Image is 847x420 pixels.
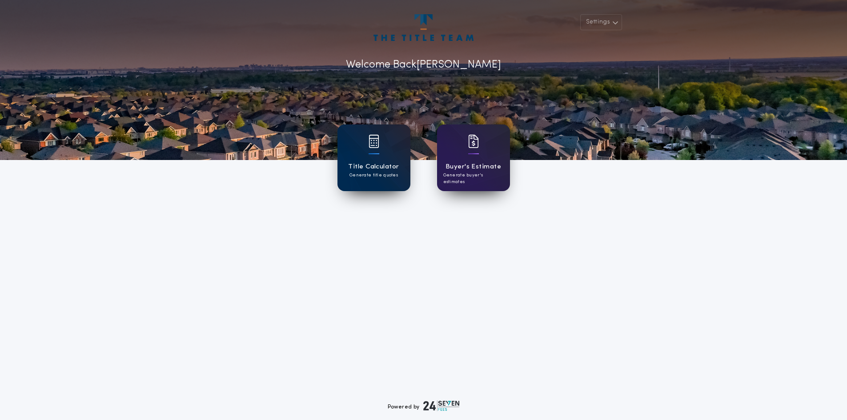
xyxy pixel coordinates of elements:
h1: Title Calculator [348,162,399,172]
h1: Buyer's Estimate [446,162,501,172]
img: account-logo [373,14,473,41]
img: card icon [468,135,479,148]
button: Settings [580,14,622,30]
img: logo [423,400,460,411]
p: Welcome Back [PERSON_NAME] [346,57,501,73]
div: Powered by [388,400,460,411]
p: Generate title quotes [349,172,398,179]
a: card iconTitle CalculatorGenerate title quotes [337,124,410,191]
p: Generate buyer's estimates [443,172,504,185]
a: card iconBuyer's EstimateGenerate buyer's estimates [437,124,510,191]
img: card icon [369,135,379,148]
